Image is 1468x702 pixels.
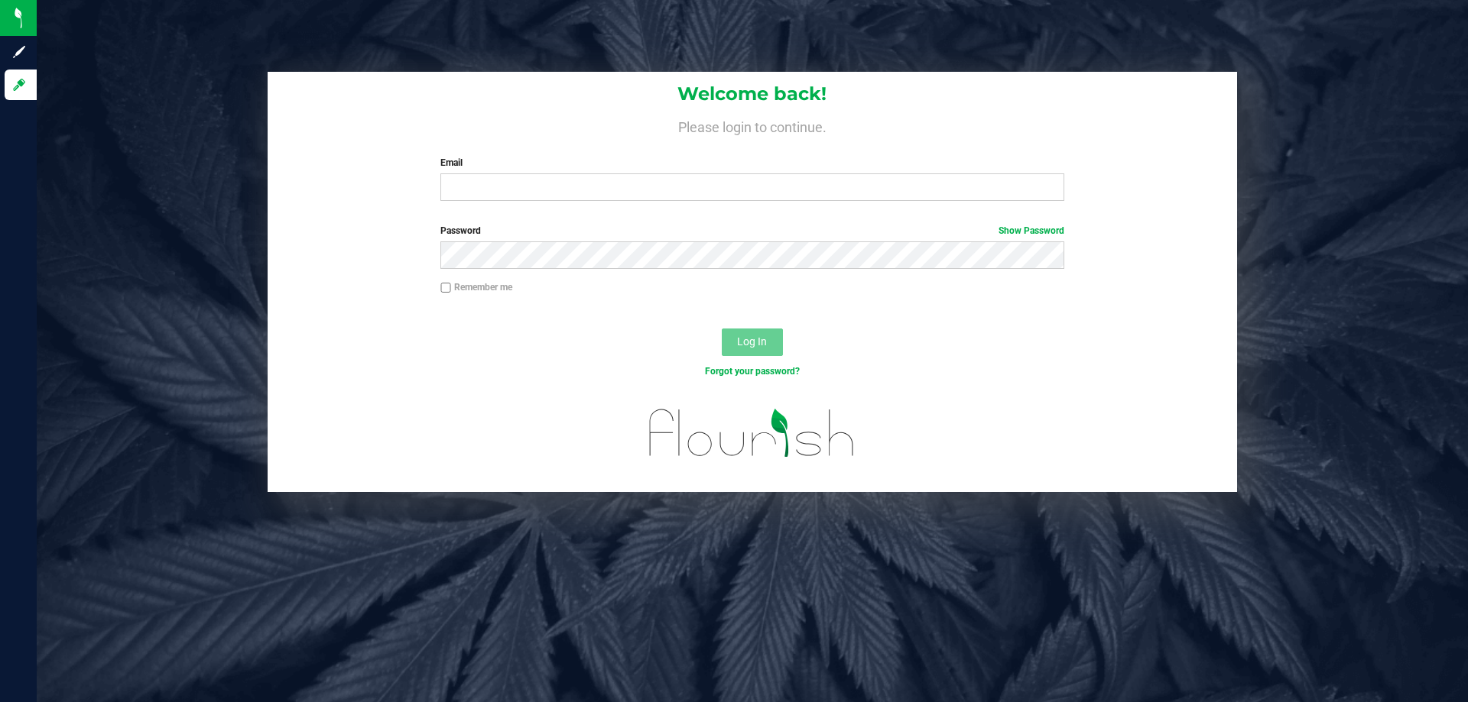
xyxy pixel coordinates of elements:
[440,283,451,293] input: Remember me
[705,366,800,377] a: Forgot your password?
[999,225,1064,236] a: Show Password
[11,44,27,60] inline-svg: Sign up
[631,394,873,472] img: flourish_logo.svg
[440,225,481,236] span: Password
[440,156,1064,170] label: Email
[737,335,767,348] span: Log In
[440,280,512,294] label: Remember me
[268,116,1237,134] h4: Please login to continue.
[11,77,27,92] inline-svg: Log in
[268,84,1237,104] h1: Welcome back!
[722,328,783,356] button: Log In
